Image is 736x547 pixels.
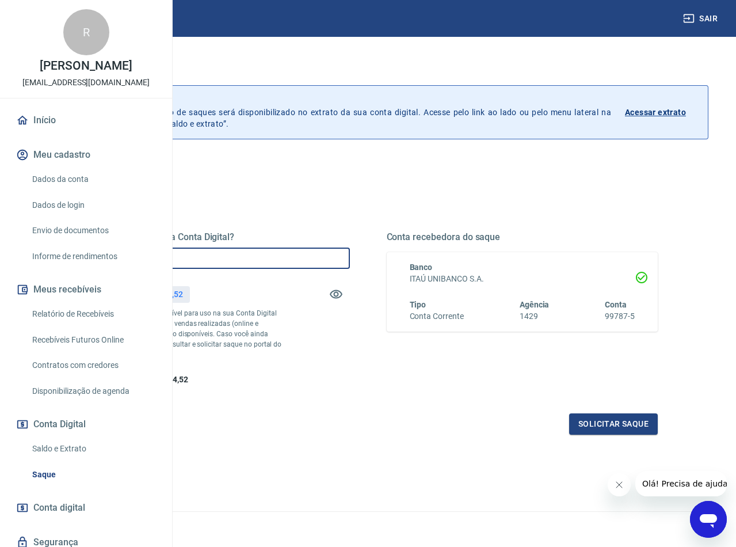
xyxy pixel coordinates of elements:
h6: 99787-5 [605,310,635,322]
div: R [63,9,109,55]
p: Histórico de saques [62,95,611,107]
a: Início [14,108,158,133]
a: Envio de documentos [28,219,158,242]
h6: ITAÚ UNIBANCO S.A. [410,273,635,285]
a: Saque [28,463,158,487]
a: Saldo e Extrato [28,437,158,461]
span: Olá! Precisa de ajuda? [7,8,97,17]
span: R$ 6.354,52 [145,375,188,384]
span: Conta [605,300,627,309]
button: Meus recebíveis [14,277,158,302]
button: Conta Digital [14,412,158,437]
h3: Saque [28,60,708,76]
button: Meu cadastro [14,142,158,168]
a: Recebíveis Futuros Online [28,328,158,352]
h5: Quanto deseja sacar da Conta Digital? [78,231,350,243]
button: Solicitar saque [569,413,658,435]
button: Sair [681,8,722,29]
a: Dados da conta [28,168,158,191]
a: Disponibilização de agenda [28,379,158,403]
a: Relatório de Recebíveis [28,302,158,326]
p: *Corresponde ao saldo disponível para uso na sua Conta Digital Vindi. Incluindo os valores das ve... [78,308,282,360]
span: Conta digital [33,500,85,516]
iframe: Fechar mensagem [608,473,631,496]
a: Informe de rendimentos [28,245,158,268]
span: Agência [520,300,550,309]
p: 2025 © [28,521,708,533]
iframe: Botão para abrir a janela de mensagens [690,501,727,538]
a: Conta digital [14,495,158,521]
p: R$ 6.354,52 [140,288,182,301]
a: Dados de login [28,193,158,217]
a: Contratos com credores [28,354,158,377]
iframe: Mensagem da empresa [635,471,727,496]
p: [EMAIL_ADDRESS][DOMAIN_NAME] [22,77,150,89]
p: A partir de agora, o histórico de saques será disponibilizado no extrato da sua conta digital. Ac... [62,95,611,130]
p: Acessar extrato [625,107,686,118]
a: Acessar extrato [625,95,699,130]
h5: Conta recebedora do saque [387,231,658,243]
p: [PERSON_NAME] [40,60,132,72]
h6: 1429 [520,310,550,322]
h6: Conta Corrente [410,310,464,322]
span: Banco [410,263,433,272]
span: Tipo [410,300,426,309]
